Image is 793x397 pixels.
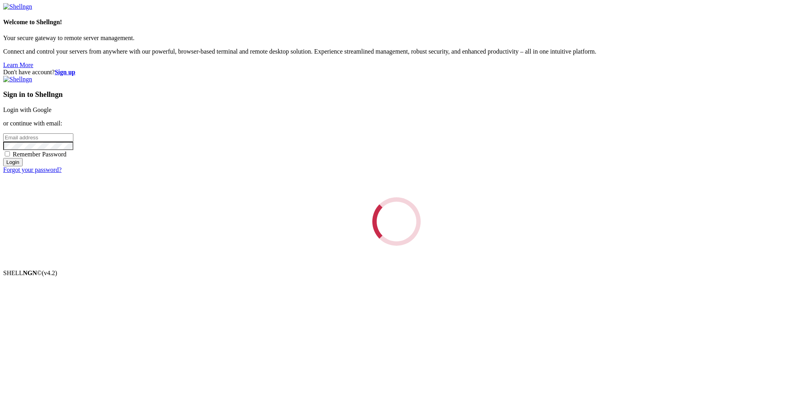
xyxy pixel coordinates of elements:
span: Remember Password [13,151,67,158]
input: Login [3,158,23,166]
span: SHELL © [3,270,57,276]
img: Shellngn [3,76,32,83]
span: 4.2.0 [42,270,57,276]
a: Forgot your password? [3,166,61,173]
a: Sign up [55,69,75,75]
p: or continue with email: [3,120,790,127]
b: NGN [23,270,37,276]
img: Shellngn [3,3,32,10]
h4: Welcome to Shellngn! [3,19,790,26]
div: Don't have account? [3,69,790,76]
input: Email address [3,133,73,142]
input: Remember Password [5,151,10,156]
p: Connect and control your servers from anywhere with our powerful, browser-based terminal and remo... [3,48,790,55]
div: Loading... [370,195,423,248]
a: Login with Google [3,106,52,113]
p: Your secure gateway to remote server management. [3,35,790,42]
h3: Sign in to Shellngn [3,90,790,99]
a: Learn More [3,62,33,68]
